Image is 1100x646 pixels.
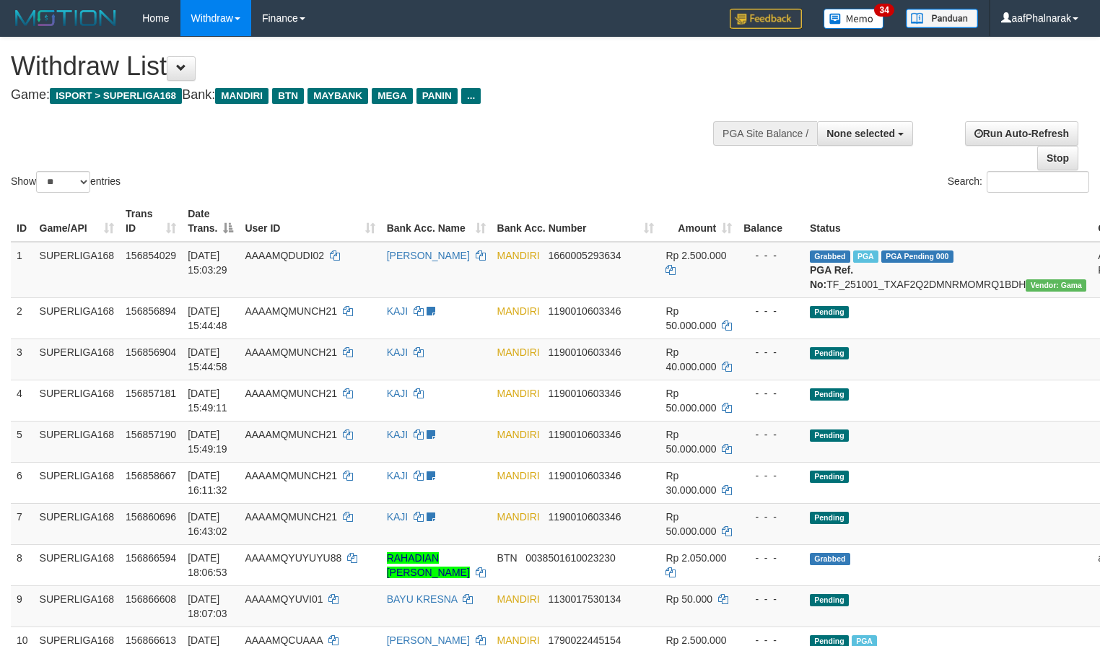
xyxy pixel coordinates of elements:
[372,88,413,104] span: MEGA
[738,201,804,242] th: Balance
[548,250,621,261] span: Copy 1660005293634 to clipboard
[188,593,227,619] span: [DATE] 18:07:03
[548,593,621,605] span: Copy 1130017530134 to clipboard
[387,346,409,358] a: KAJI
[743,551,798,565] div: - - -
[817,121,913,146] button: None selected
[11,421,34,462] td: 5
[804,242,1092,298] td: TF_251001_TXAF2Q2DMNRMOMRQ1BDH
[548,634,621,646] span: Copy 1790022445154 to clipboard
[810,264,853,290] b: PGA Ref. No:
[126,511,176,523] span: 156860696
[245,346,337,358] span: AAAAMQMUNCH21
[188,429,227,455] span: [DATE] 15:49:19
[11,585,34,627] td: 9
[387,634,470,646] a: [PERSON_NAME]
[548,388,621,399] span: Copy 1190010603346 to clipboard
[34,462,121,503] td: SUPERLIGA168
[810,306,849,318] span: Pending
[245,593,323,605] span: AAAAMQYUVI01
[387,305,409,317] a: KAJI
[126,346,176,358] span: 156856904
[126,470,176,481] span: 156858667
[34,339,121,380] td: SUPERLIGA168
[11,52,719,81] h1: Withdraw List
[11,7,121,29] img: MOTION_logo.png
[665,346,716,372] span: Rp 40.000.000
[34,297,121,339] td: SUPERLIGA168
[497,593,540,605] span: MANDIRI
[548,470,621,481] span: Copy 1190010603346 to clipboard
[11,544,34,585] td: 8
[188,250,227,276] span: [DATE] 15:03:29
[743,468,798,483] div: - - -
[387,388,409,399] a: KAJI
[548,429,621,440] span: Copy 1190010603346 to clipboard
[11,242,34,298] td: 1
[713,121,817,146] div: PGA Site Balance /
[665,593,712,605] span: Rp 50.000
[497,634,540,646] span: MANDIRI
[665,429,716,455] span: Rp 50.000.000
[743,427,798,442] div: - - -
[1026,279,1086,292] span: Vendor URL: https://trx31.1velocity.biz
[188,305,227,331] span: [DATE] 15:44:48
[548,511,621,523] span: Copy 1190010603346 to clipboard
[11,339,34,380] td: 3
[743,510,798,524] div: - - -
[188,552,227,578] span: [DATE] 18:06:53
[245,250,324,261] span: AAAAMQDUDI02
[387,429,409,440] a: KAJI
[730,9,802,29] img: Feedback.jpg
[965,121,1078,146] a: Run Auto-Refresh
[11,462,34,503] td: 6
[826,128,895,139] span: None selected
[665,305,716,331] span: Rp 50.000.000
[906,9,978,28] img: panduan.png
[120,201,182,242] th: Trans ID: activate to sort column ascending
[743,248,798,263] div: - - -
[34,421,121,462] td: SUPERLIGA168
[11,380,34,421] td: 4
[307,88,368,104] span: MAYBANK
[11,503,34,544] td: 7
[461,88,481,104] span: ...
[743,592,798,606] div: - - -
[810,553,850,565] span: Grabbed
[34,380,121,421] td: SUPERLIGA168
[34,544,121,585] td: SUPERLIGA168
[416,88,458,104] span: PANIN
[810,250,850,263] span: Grabbed
[810,512,849,524] span: Pending
[34,201,121,242] th: Game/API: activate to sort column ascending
[548,346,621,358] span: Copy 1190010603346 to clipboard
[126,250,176,261] span: 156854029
[50,88,182,104] span: ISPORT > SUPERLIGA168
[36,171,90,193] select: Showentries
[665,250,726,261] span: Rp 2.500.000
[34,503,121,544] td: SUPERLIGA168
[1037,146,1078,170] a: Stop
[948,171,1089,193] label: Search:
[824,9,884,29] img: Button%20Memo.svg
[11,201,34,242] th: ID
[665,511,716,537] span: Rp 50.000.000
[497,511,540,523] span: MANDIRI
[387,593,458,605] a: BAYU KRESNA
[245,634,322,646] span: AAAAMQCUAAA
[665,552,726,564] span: Rp 2.050.000
[497,250,540,261] span: MANDIRI
[881,250,953,263] span: PGA Pending
[126,552,176,564] span: 156866594
[34,242,121,298] td: SUPERLIGA168
[665,388,716,414] span: Rp 50.000.000
[810,429,849,442] span: Pending
[126,388,176,399] span: 156857181
[245,552,341,564] span: AAAAMQYUYUYU88
[126,305,176,317] span: 156856894
[126,634,176,646] span: 156866613
[743,345,798,359] div: - - -
[182,201,239,242] th: Date Trans.: activate to sort column descending
[743,386,798,401] div: - - -
[245,511,337,523] span: AAAAMQMUNCH21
